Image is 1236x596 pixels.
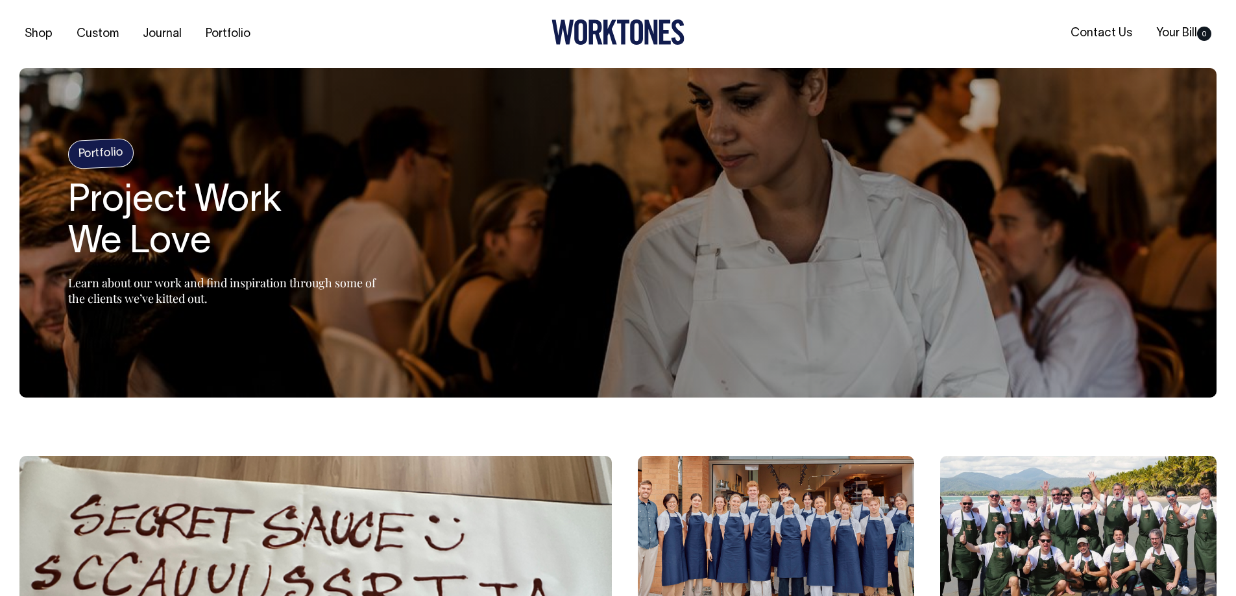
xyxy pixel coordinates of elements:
a: Contact Us [1065,23,1137,44]
a: Custom [71,23,124,45]
a: Portfolio [200,23,256,45]
a: Your Bill0 [1151,23,1217,44]
p: Learn about our work and find inspiration through some of the clients we’ve kitted out. [68,275,393,306]
h4: Portfolio [67,138,134,169]
a: Shop [19,23,58,45]
span: 0 [1197,27,1211,41]
a: Journal [138,23,187,45]
h1: Project Work We Love [68,181,393,264]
